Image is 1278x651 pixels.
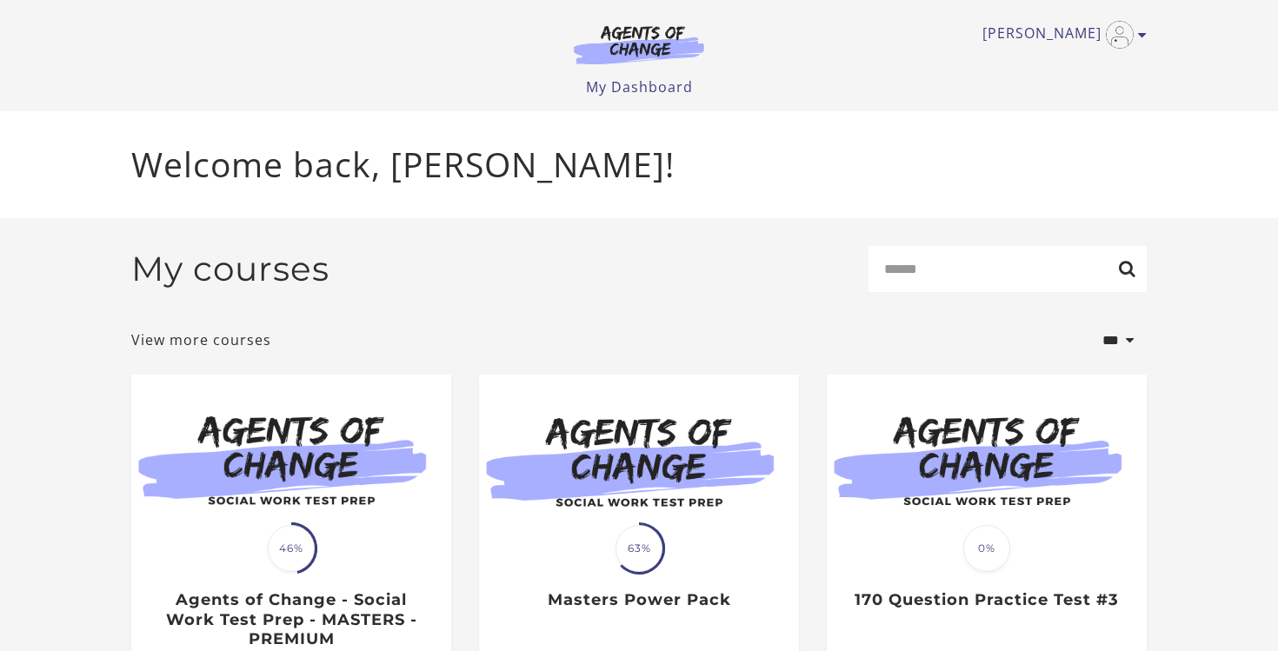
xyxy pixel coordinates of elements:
[963,525,1010,572] span: 0%
[982,21,1138,49] a: Toggle menu
[586,77,693,96] a: My Dashboard
[845,590,1128,610] h3: 170 Question Practice Test #3
[616,525,662,572] span: 63%
[268,525,315,572] span: 46%
[150,590,432,649] h3: Agents of Change - Social Work Test Prep - MASTERS - PREMIUM
[556,24,722,64] img: Agents of Change Logo
[131,249,329,289] h2: My courses
[131,329,271,350] a: View more courses
[497,590,780,610] h3: Masters Power Pack
[131,139,1147,190] p: Welcome back, [PERSON_NAME]!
